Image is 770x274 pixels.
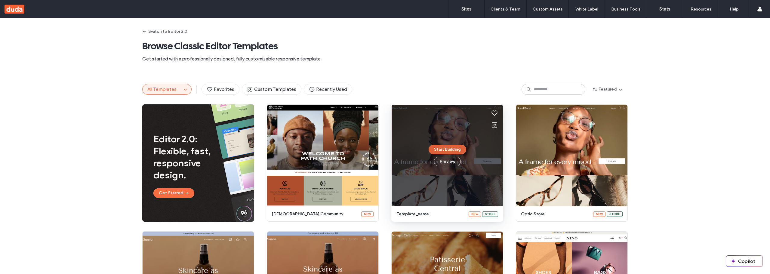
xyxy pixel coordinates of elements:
button: Favorites [202,84,239,95]
label: Help [730,7,739,12]
div: New [469,211,481,217]
div: Store [482,211,498,217]
span: Editor 2.0: Flexible, fast, responsive design. [153,133,227,181]
button: Featured [588,85,628,94]
span: [DEMOGRAPHIC_DATA] community [272,211,358,217]
label: Custom Assets [533,7,563,12]
span: optic store [521,211,590,217]
div: Store [607,211,623,217]
label: Resources [691,7,711,12]
button: Get Started [153,188,194,198]
label: Sites [461,6,472,12]
label: White Label [575,7,598,12]
button: Copilot [726,256,762,266]
span: Recently Used [309,86,347,93]
label: Business Tools [611,7,641,12]
span: Custom Templates [247,86,296,93]
button: All Templates [143,84,182,94]
label: Clients & Team [491,7,520,12]
label: Stats [659,6,670,12]
button: Switch to Editor 2.0 [142,27,187,36]
button: Preview [434,157,461,166]
span: Browse Classic Editor Templates [142,40,628,52]
button: Custom Templates [242,84,301,95]
div: New [593,211,605,217]
span: All Templates [147,86,177,92]
span: Favorites [207,86,234,93]
span: template_name [396,211,465,217]
div: New [361,211,374,217]
button: Start Building [429,145,466,154]
button: Recently Used [304,84,352,95]
span: Get started with a professionally designed, fully customizable responsive template. [142,56,628,62]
